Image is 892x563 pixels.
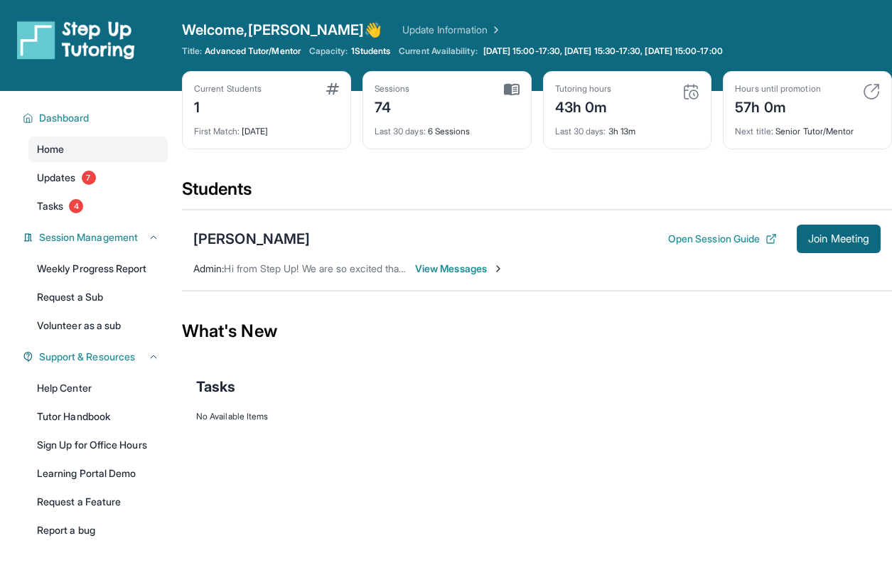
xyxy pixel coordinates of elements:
span: Join Meeting [808,235,869,243]
button: Open Session Guide [668,232,777,246]
a: Report a bug [28,518,168,543]
div: 57h 0m [735,95,820,117]
span: Last 30 days : [555,126,606,136]
div: What's New [182,300,892,363]
div: Hours until promotion [735,83,820,95]
span: 7 [82,171,96,185]
a: Tutor Handbook [28,404,168,429]
div: 43h 0m [555,95,612,117]
a: Request a Sub [28,284,168,310]
div: 6 Sessions [375,117,520,137]
div: 1 [194,95,262,117]
div: 3h 13m [555,117,700,137]
span: First Match : [194,126,240,136]
div: Current Students [194,83,262,95]
span: Capacity: [309,45,348,57]
img: card [682,83,699,100]
span: Current Availability: [399,45,477,57]
span: Admin : [193,262,224,274]
span: View Messages [415,262,504,276]
span: Session Management [39,230,138,245]
span: Updates [37,171,76,185]
span: Advanced Tutor/Mentor [205,45,300,57]
span: Welcome, [PERSON_NAME] 👋 [182,20,382,40]
a: Updates7 [28,165,168,191]
div: Sessions [375,83,410,95]
button: Join Meeting [797,225,881,253]
img: Chevron Right [488,23,502,37]
span: Home [37,142,64,156]
div: No Available Items [196,411,878,422]
img: card [504,83,520,96]
span: Last 30 days : [375,126,426,136]
img: card [326,83,339,95]
a: Update Information [402,23,502,37]
a: Home [28,136,168,162]
div: 74 [375,95,410,117]
img: logo [17,20,135,60]
span: Tasks [196,377,235,397]
a: Tasks4 [28,193,168,219]
button: Session Management [33,230,159,245]
img: card [863,83,880,100]
a: Weekly Progress Report [28,256,168,281]
span: Title: [182,45,202,57]
button: Support & Resources [33,350,159,364]
span: Tasks [37,199,63,213]
button: Dashboard [33,111,159,125]
img: Chevron-Right [493,263,504,274]
span: [DATE] 15:00-17:30, [DATE] 15:30-17:30, [DATE] 15:00-17:00 [483,45,723,57]
div: [DATE] [194,117,339,137]
span: 1 Students [351,45,391,57]
a: Help Center [28,375,168,401]
div: Tutoring hours [555,83,612,95]
span: Dashboard [39,111,90,125]
a: Volunteer as a sub [28,313,168,338]
a: Request a Feature [28,489,168,515]
span: 4 [69,199,83,213]
div: Students [182,178,892,209]
a: Sign Up for Office Hours [28,432,168,458]
a: Learning Portal Demo [28,461,168,486]
div: [PERSON_NAME] [193,229,310,249]
a: [DATE] 15:00-17:30, [DATE] 15:30-17:30, [DATE] 15:00-17:00 [480,45,726,57]
span: Next title : [735,126,773,136]
div: Senior Tutor/Mentor [735,117,880,137]
span: Support & Resources [39,350,135,364]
